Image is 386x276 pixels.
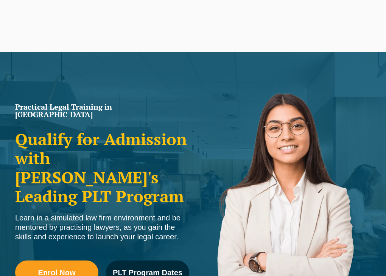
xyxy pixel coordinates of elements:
div: Learn in a simulated law firm environment and be mentored by practising lawyers, as you gain the ... [15,213,189,242]
h2: Qualify for Admission with [PERSON_NAME]'s Leading PLT Program [15,130,189,206]
h1: Practical Legal Training in [GEOGRAPHIC_DATA] [15,103,189,118]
